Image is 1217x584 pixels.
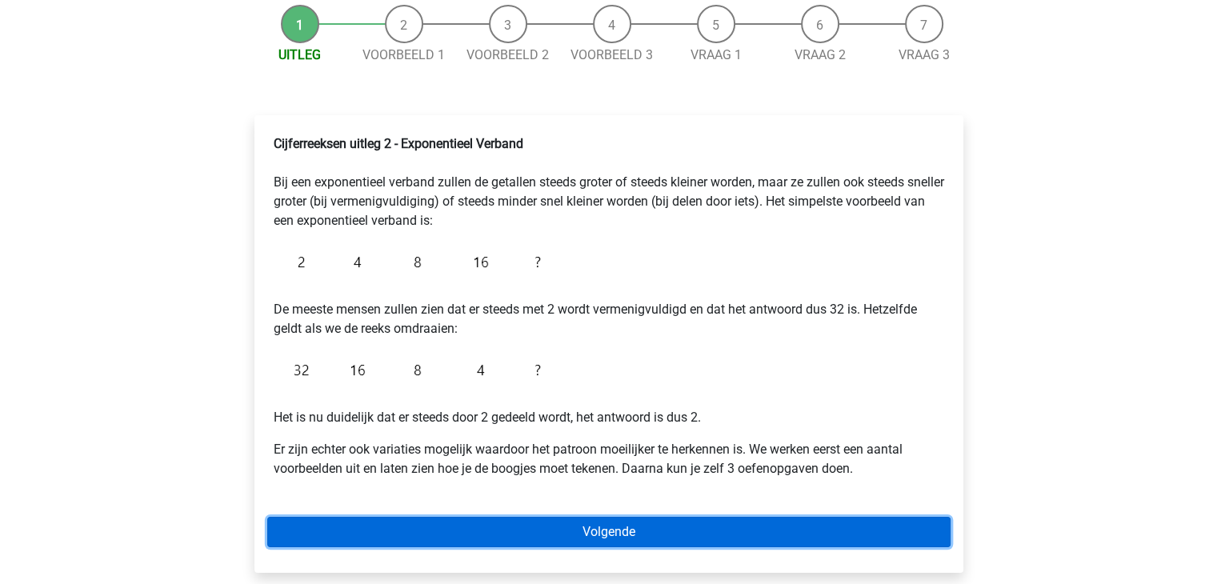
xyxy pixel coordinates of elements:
[267,517,951,547] a: Volgende
[899,47,950,62] a: Vraag 3
[274,440,944,478] p: Er zijn echter ook variaties mogelijk waardoor het patroon moeilijker te herkennen is. We werken ...
[362,47,445,62] a: Voorbeeld 1
[274,389,944,427] p: Het is nu duidelijk dat er steeds door 2 gedeeld wordt, het antwoord is dus 2.
[274,134,944,230] p: Bij een exponentieel verband zullen de getallen steeds groter of steeds kleiner worden, maar ze z...
[795,47,846,62] a: Vraag 2
[274,243,549,281] img: Exponential_Example_into_1.png
[274,136,523,151] b: Cijferreeksen uitleg 2 - Exponentieel Verband
[274,351,549,389] img: Exponential_Example_into_2.png
[274,281,944,338] p: De meeste mensen zullen zien dat er steeds met 2 wordt vermenigvuldigd en dat het antwoord dus 32...
[570,47,653,62] a: Voorbeeld 3
[278,47,321,62] a: Uitleg
[466,47,549,62] a: Voorbeeld 2
[691,47,742,62] a: Vraag 1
